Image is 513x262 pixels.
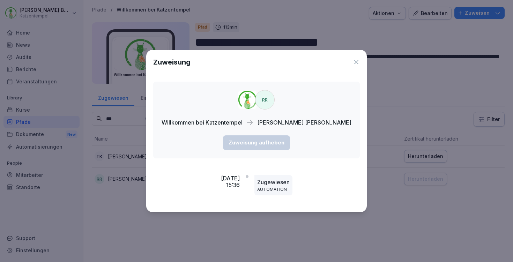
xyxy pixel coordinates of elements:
h1: Zuweisung [153,57,191,67]
img: rl6az5op6e6ll4z6ru320pdp.png [238,91,256,109]
p: AUTOMATION [257,186,290,193]
div: RR [255,90,275,110]
p: [DATE] [221,175,240,182]
p: Willkommen bei Katzentempel [162,118,243,127]
button: Zuweisung aufheben [223,135,290,150]
p: Zugewiesen [257,178,290,186]
p: [PERSON_NAME] [PERSON_NAME] [257,118,351,127]
p: 15:36 [226,182,240,188]
div: Zuweisung aufheben [229,139,284,147]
